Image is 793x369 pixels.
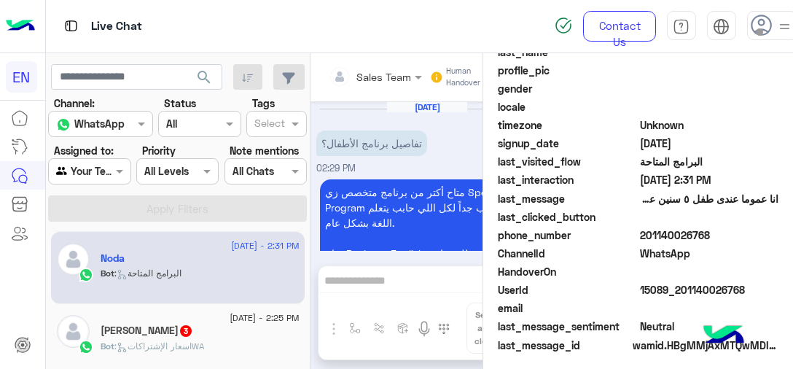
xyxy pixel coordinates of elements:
span: last_visited_flow [498,154,637,169]
span: signup_date [498,136,637,151]
span: gender [498,81,637,96]
label: Priority [142,143,176,158]
span: 2025-09-09T12:31:46.922Z [640,172,779,187]
p: 9/9/2025, 2:29 PM [316,131,427,156]
span: [DATE] - 2:31 PM [231,239,299,252]
span: : البرامج المتاحة [114,268,181,279]
img: defaultAdmin.png [57,315,90,348]
h6: [DATE] [387,102,467,112]
span: wamid.HBgMMjAxMTQwMDI2NzY4FQIAEhggQUM3MjNBMDNFQUI0RjIxREQ1QUNBQ0RDNzY1N0Y0NTEA [633,338,778,353]
span: profile_pic [498,63,637,78]
span: null [640,300,779,316]
span: timezone [498,117,637,133]
img: tab [62,17,80,35]
span: null [640,264,779,279]
img: Logo [6,11,35,42]
button: Apply Filters [48,195,307,222]
button: Send and close [466,303,504,354]
img: defaultAdmin.png [57,243,90,276]
img: spinner [555,17,572,34]
span: last_clicked_button [498,209,637,225]
img: tab [713,18,730,35]
span: 2 [640,246,779,261]
span: last_interaction [498,172,637,187]
span: last_message_id [498,338,630,353]
img: WhatsApp [79,268,93,282]
span: 201140026768 [640,228,779,243]
span: 0 [640,319,779,334]
span: null [640,99,779,114]
a: Contact Us [583,11,656,42]
span: 3 [180,325,192,337]
span: last_message_sentiment [498,319,637,334]
span: : اسعار الإشتراكاتWA [114,341,204,351]
span: last_message [498,191,637,206]
span: انا عموما عندى طفل ٥ سنين عايزه أعلمه انجلش عموما انه يبقا فاهم و دارس اللغه مش مجرد منهج دراسي و... [640,191,779,206]
label: Assigned to: [54,143,114,158]
h5: Ahmed Saeed [101,325,193,337]
div: EN [6,61,37,93]
a: tab [667,11,696,42]
span: search [195,69,213,86]
img: tab [673,18,690,35]
span: 02:29 PM [316,163,356,174]
span: Unknown [640,117,779,133]
h5: Noda [101,252,125,265]
span: null [640,209,779,225]
span: locale [498,99,637,114]
span: البرامج المتاحة [640,154,779,169]
img: hulul-logo.png [698,311,749,362]
label: Note mentions [230,143,299,158]
label: Status [164,96,196,111]
span: email [498,300,637,316]
label: Channel: [54,96,95,111]
span: Bot [101,268,114,279]
span: Bot [101,341,114,351]
div: Select [252,115,285,134]
label: Tags [252,96,275,111]
img: WhatsApp [79,340,93,354]
button: search [187,64,222,96]
span: null [640,81,779,96]
span: 15089_201140026768 [640,282,779,298]
span: ChannelId [498,246,637,261]
span: UserId [498,282,637,298]
span: 2025-09-09T12:29:19.634Z [640,136,779,151]
span: HandoverOn [498,264,637,279]
span: phone_number [498,228,637,243]
span: [DATE] - 2:25 PM [230,311,299,325]
small: Human Handover [446,66,504,89]
p: Live Chat [91,17,142,36]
